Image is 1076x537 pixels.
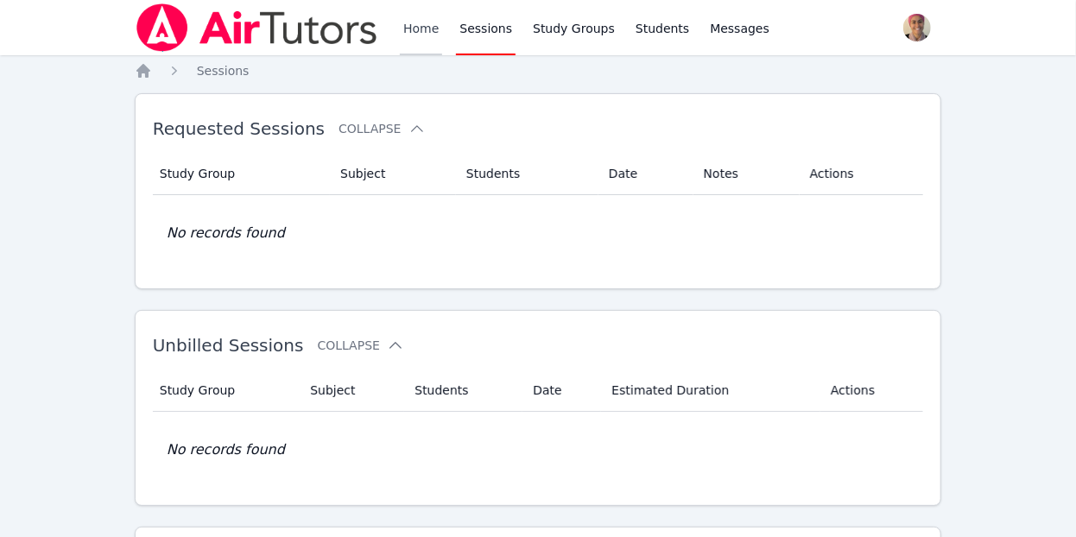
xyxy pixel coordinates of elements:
[153,412,924,488] td: No records found
[135,3,379,52] img: Air Tutors
[800,153,924,195] th: Actions
[330,153,456,195] th: Subject
[601,370,820,412] th: Estimated Duration
[197,62,250,79] a: Sessions
[598,153,693,195] th: Date
[197,64,250,78] span: Sessions
[318,337,404,354] button: Collapse
[153,370,300,412] th: Study Group
[135,62,942,79] nav: Breadcrumb
[153,335,304,356] span: Unbilled Sessions
[693,153,800,195] th: Notes
[153,118,325,139] span: Requested Sessions
[339,120,425,137] button: Collapse
[153,153,330,195] th: Study Group
[300,370,404,412] th: Subject
[153,195,924,271] td: No records found
[820,370,923,412] th: Actions
[522,370,601,412] th: Date
[710,20,769,37] span: Messages
[456,153,598,195] th: Students
[404,370,522,412] th: Students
